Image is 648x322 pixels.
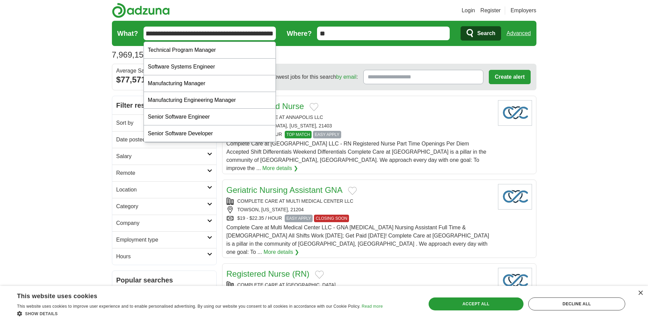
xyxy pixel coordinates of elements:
div: COMPLETE CARE AT [GEOGRAPHIC_DATA] [227,281,493,289]
a: Category [112,198,216,215]
a: Hours [112,248,216,265]
a: Register [480,6,501,15]
a: Registered Nurse (RN) [227,269,310,278]
span: Receive the newest jobs for this search : [242,73,358,81]
span: This website uses cookies to improve user experience and to enable personalised advertising. By u... [17,304,361,309]
h2: Remote [116,169,207,177]
a: Salary [112,148,216,165]
span: Complete Care at Multi Medical Center LLC - GNA [MEDICAL_DATA] Nursing Assistant Full Time & [DEM... [227,225,489,255]
div: Accept all [429,297,524,310]
button: Add to favorite jobs [315,271,324,279]
a: Location [112,181,216,198]
h2: Sort by [116,119,207,127]
h2: Filter results [112,96,216,114]
button: Add to favorite jobs [348,187,357,195]
h1: Jobs in [GEOGRAPHIC_DATA] [112,50,261,59]
span: TOP MATCH [285,131,312,138]
span: 7,969,150 [112,49,148,61]
a: More details ❯ [264,248,299,256]
h2: Company [116,219,207,227]
span: EASY APPLY [285,215,313,222]
a: Date posted [112,131,216,148]
button: Search [461,26,501,41]
a: Advanced [506,27,531,40]
div: Senior Software Developer [144,125,276,142]
a: Remote [112,165,216,181]
div: Decline all [528,297,625,310]
div: $40 - $46.80 / HOUR [227,131,493,138]
img: Company logo [498,268,532,293]
a: Company [112,215,216,231]
img: Company logo [498,184,532,210]
div: $77,571 [116,74,212,86]
a: Login [462,6,475,15]
a: by email [336,74,356,80]
h2: Date posted [116,136,207,144]
label: Where? [287,28,312,39]
span: Search [477,27,495,40]
div: [GEOGRAPHIC_DATA], [US_STATE], 21403 [227,122,493,129]
span: Complete Care at [GEOGRAPHIC_DATA] LLC - RN Registered Nurse Part Time Openings Per Diem Accepted... [227,141,486,171]
span: CLOSING SOON [314,215,349,222]
h2: Salary [116,152,207,160]
div: Close [638,291,643,296]
div: TOWSON, [US_STATE], 21204 [227,206,493,213]
label: What? [117,28,138,39]
div: This website uses cookies [17,290,366,300]
div: COMPLETE CARE AT MULTI MEDICAL CENTER LLC [227,198,493,205]
a: Employers [511,6,536,15]
a: Employment type [112,231,216,248]
a: Geriatric Nursing Assistant GNA [227,185,343,195]
h2: Popular searches [116,275,212,285]
img: Adzuna logo [112,3,170,18]
a: Read more, opens a new window [362,304,383,309]
div: Manufacturing Engineering Manager [144,92,276,109]
button: Add to favorite jobs [310,103,318,111]
div: Senior Software Engineer [144,109,276,125]
h2: Employment type [116,236,207,244]
span: Show details [25,311,58,316]
img: Company logo [498,100,532,126]
div: Software Systems Engineer [144,59,276,75]
span: EASY APPLY [313,131,341,138]
h2: Hours [116,252,207,261]
button: Create alert [489,70,530,84]
div: COMPLETE CARE AT ANNAPOLIS LLC [227,114,493,121]
div: Technical Program Manager [144,42,276,59]
a: Sort by [112,114,216,131]
a: More details ❯ [262,164,298,172]
div: Show details [17,310,383,317]
h2: Category [116,202,207,211]
div: Average Salary [116,68,212,74]
h2: Location [116,186,207,194]
div: $19 - $22.35 / HOUR [227,215,493,222]
div: Manufacturing Manager [144,75,276,92]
